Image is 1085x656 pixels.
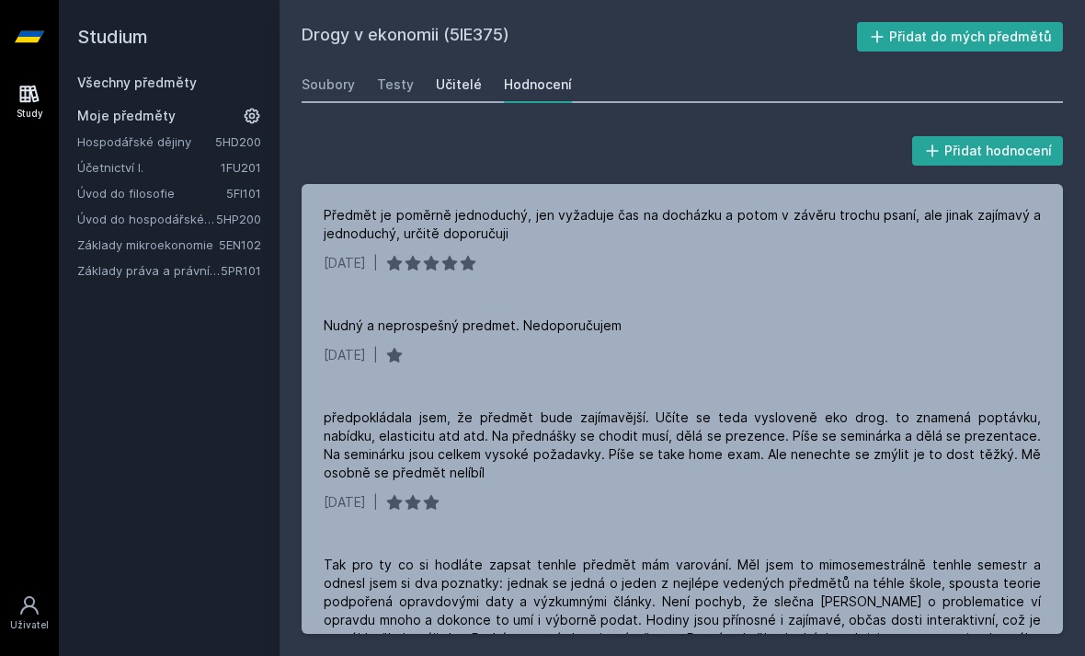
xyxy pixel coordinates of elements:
[221,160,261,175] a: 1FU201
[219,237,261,252] a: 5EN102
[221,263,261,278] a: 5PR101
[377,75,414,94] div: Testy
[77,236,219,254] a: Základy mikroekonomie
[10,618,49,632] div: Uživatel
[373,254,378,272] div: |
[302,75,355,94] div: Soubory
[4,74,55,130] a: Study
[324,206,1041,243] div: Předmět je poměrně jednoduchý, jen vyžaduje čas na docházku a potom v závěru trochu psaní, ale ji...
[324,316,622,335] div: Nudný a neprospešný predmet. Nedoporučujem
[226,186,261,201] a: 5FI101
[324,493,366,512] div: [DATE]
[504,66,572,103] a: Hodnocení
[324,346,366,364] div: [DATE]
[77,132,215,151] a: Hospodářské dějiny
[4,585,55,641] a: Uživatel
[373,346,378,364] div: |
[77,158,221,177] a: Účetnictví I.
[77,107,176,125] span: Moje předměty
[77,75,197,90] a: Všechny předměty
[504,75,572,94] div: Hodnocení
[77,210,216,228] a: Úvod do hospodářské a sociální politiky
[436,75,482,94] div: Učitelé
[302,22,857,52] h2: Drogy v ekonomii (5IE375)
[912,136,1064,166] button: Přidat hodnocení
[77,184,226,202] a: Úvod do filosofie
[77,261,221,280] a: Základy práva a právní nauky
[436,66,482,103] a: Učitelé
[215,134,261,149] a: 5HD200
[324,254,366,272] div: [DATE]
[216,212,261,226] a: 5HP200
[857,22,1064,52] button: Přidat do mých předmětů
[377,66,414,103] a: Testy
[17,107,43,121] div: Study
[373,493,378,512] div: |
[324,409,1041,482] div: předpokládala jsem, že předmět bude zajímavější. Učíte se teda vysloveně eko drog. to znamená pop...
[302,66,355,103] a: Soubory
